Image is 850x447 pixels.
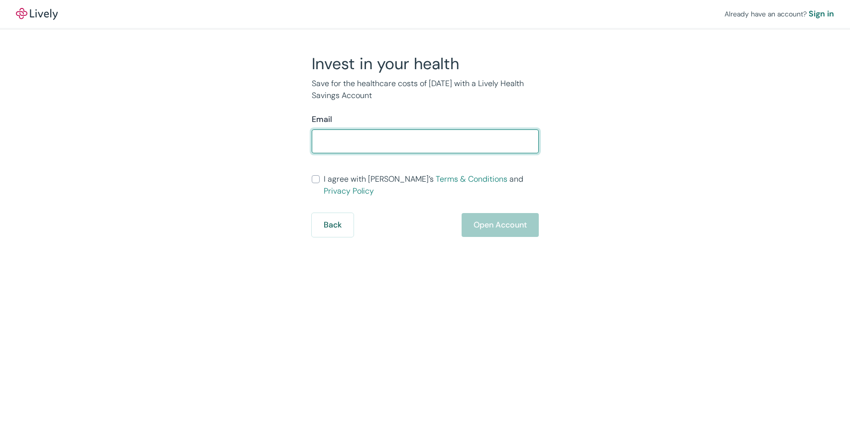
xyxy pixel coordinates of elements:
[324,173,539,197] span: I agree with [PERSON_NAME]’s and
[312,213,354,237] button: Back
[16,8,58,20] a: LivelyLively
[312,113,332,125] label: Email
[324,186,374,196] a: Privacy Policy
[312,54,539,74] h2: Invest in your health
[809,8,834,20] a: Sign in
[16,8,58,20] img: Lively
[312,78,539,102] p: Save for the healthcare costs of [DATE] with a Lively Health Savings Account
[725,8,834,20] div: Already have an account?
[436,174,507,184] a: Terms & Conditions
